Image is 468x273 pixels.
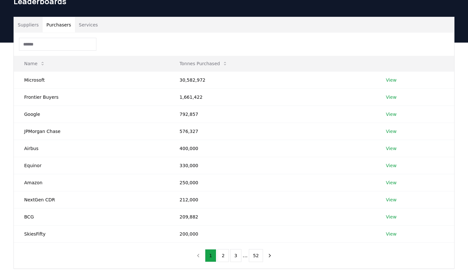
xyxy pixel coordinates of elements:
a: View [386,128,396,135]
td: 30,582,972 [169,71,375,88]
a: View [386,214,396,220]
td: Equinor [14,157,169,174]
td: 212,000 [169,191,375,208]
td: 330,000 [169,157,375,174]
li: ... [243,252,248,259]
button: Name [19,57,50,70]
a: View [386,111,396,117]
button: Services [75,17,102,33]
button: 2 [218,249,229,262]
td: 792,857 [169,106,375,123]
td: 200,000 [169,225,375,242]
td: 400,000 [169,140,375,157]
td: Frontier Buyers [14,88,169,106]
a: View [386,162,396,169]
td: SkiesFifty [14,225,169,242]
button: Tonnes Purchased [174,57,233,70]
button: 3 [230,249,241,262]
a: View [386,179,396,186]
td: Amazon [14,174,169,191]
button: Purchasers [43,17,75,33]
td: Google [14,106,169,123]
td: Microsoft [14,71,169,88]
td: NextGen CDR [14,191,169,208]
a: View [386,197,396,203]
a: View [386,145,396,152]
td: BCG [14,208,169,225]
a: View [386,231,396,237]
button: Suppliers [14,17,43,33]
a: View [386,94,396,100]
td: 1,661,422 [169,88,375,106]
td: 576,327 [169,123,375,140]
td: Airbus [14,140,169,157]
td: JPMorgan Chase [14,123,169,140]
a: View [386,77,396,83]
td: 250,000 [169,174,375,191]
button: 1 [205,249,216,262]
td: 209,882 [169,208,375,225]
button: 52 [249,249,263,262]
button: next page [264,249,275,262]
